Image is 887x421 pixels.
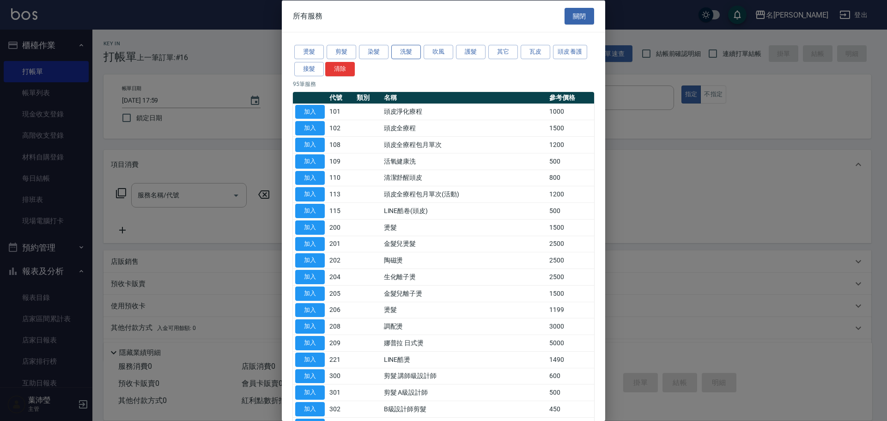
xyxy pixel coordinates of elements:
button: 加入 [295,154,325,168]
button: 加入 [295,187,325,201]
td: 剪髮 講師級設計師 [382,368,547,384]
td: 2500 [547,268,594,285]
td: 500 [547,202,594,219]
td: 燙髮 [382,219,547,236]
td: 活氧健康洗 [382,153,547,170]
button: 關閉 [565,7,594,24]
button: 加入 [295,336,325,350]
button: 洗髮 [391,45,421,59]
td: B級設計師剪髮 [382,401,547,417]
button: 吹風 [424,45,453,59]
th: 參考價格 [547,92,594,104]
button: 其它 [488,45,518,59]
td: 娜普拉 日式燙 [382,335,547,351]
td: 208 [327,318,354,335]
td: 清潔舒醒頭皮 [382,170,547,186]
button: 瓦皮 [521,45,550,59]
span: 所有服務 [293,11,322,20]
td: 剪髮 A級設計師 [382,384,547,401]
td: 300 [327,368,354,384]
button: 加入 [295,385,325,400]
td: 500 [547,153,594,170]
button: 染髮 [359,45,389,59]
td: 800 [547,170,594,186]
td: 1200 [547,186,594,202]
th: 代號 [327,92,354,104]
button: 頭皮養護 [553,45,587,59]
button: 加入 [295,253,325,268]
td: 頭皮全療程包月單次 [382,136,547,153]
td: LINE酷卷(頭皮) [382,202,547,219]
td: 1500 [547,120,594,136]
button: 加入 [295,270,325,284]
td: 113 [327,186,354,202]
button: 加入 [295,319,325,334]
td: 金髮兒離子燙 [382,285,547,302]
td: 2500 [547,252,594,268]
td: LINE酷燙 [382,351,547,368]
td: 301 [327,384,354,401]
td: 200 [327,219,354,236]
td: 生化離子燙 [382,268,547,285]
td: 1200 [547,136,594,153]
td: 陶磁燙 [382,252,547,268]
button: 加入 [295,121,325,135]
button: 加入 [295,204,325,218]
td: 3000 [547,318,594,335]
button: 加入 [295,286,325,300]
td: 110 [327,170,354,186]
td: 2500 [547,236,594,252]
td: 頭皮全療程 [382,120,547,136]
td: 202 [327,252,354,268]
button: 加入 [295,171,325,185]
td: 102 [327,120,354,136]
td: 302 [327,401,354,417]
button: 加入 [295,237,325,251]
td: 500 [547,384,594,401]
th: 名稱 [382,92,547,104]
button: 加入 [295,104,325,119]
button: 加入 [295,303,325,317]
button: 護髮 [456,45,486,59]
td: 109 [327,153,354,170]
td: 115 [327,202,354,219]
td: 頭皮全療程包月單次(活動) [382,186,547,202]
p: 95 筆服務 [293,79,594,88]
td: 101 [327,104,354,120]
td: 221 [327,351,354,368]
button: 剪髮 [327,45,356,59]
td: 頭皮淨化療程 [382,104,547,120]
td: 108 [327,136,354,153]
td: 600 [547,368,594,384]
button: 加入 [295,369,325,383]
td: 1199 [547,302,594,318]
td: 201 [327,236,354,252]
button: 加入 [295,138,325,152]
button: 接髮 [294,61,324,76]
td: 450 [547,401,594,417]
td: 205 [327,285,354,302]
td: 204 [327,268,354,285]
button: 加入 [295,220,325,234]
th: 類別 [354,92,382,104]
td: 金髮兒燙髮 [382,236,547,252]
button: 加入 [295,402,325,416]
td: 1500 [547,219,594,236]
td: 5000 [547,335,594,351]
td: 209 [327,335,354,351]
td: 調配燙 [382,318,547,335]
button: 加入 [295,352,325,366]
button: 清除 [325,61,355,76]
td: 1490 [547,351,594,368]
td: 1000 [547,104,594,120]
button: 燙髮 [294,45,324,59]
td: 燙髮 [382,302,547,318]
td: 1500 [547,285,594,302]
td: 206 [327,302,354,318]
